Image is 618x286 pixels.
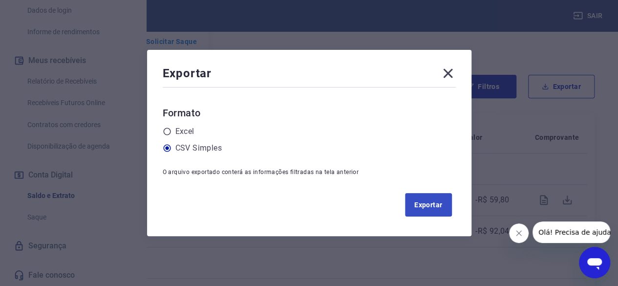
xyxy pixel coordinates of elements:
iframe: Mensagem da empresa [533,221,610,243]
label: CSV Simples [175,142,222,154]
span: O arquivo exportado conterá as informações filtradas na tela anterior [163,169,359,176]
div: Exportar [163,66,456,85]
button: Exportar [405,193,452,217]
span: Olá! Precisa de ajuda? [6,7,82,15]
h6: Formato [163,105,456,121]
iframe: Botão para abrir a janela de mensagens [579,247,610,278]
label: Excel [175,126,194,137]
iframe: Fechar mensagem [509,223,529,243]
